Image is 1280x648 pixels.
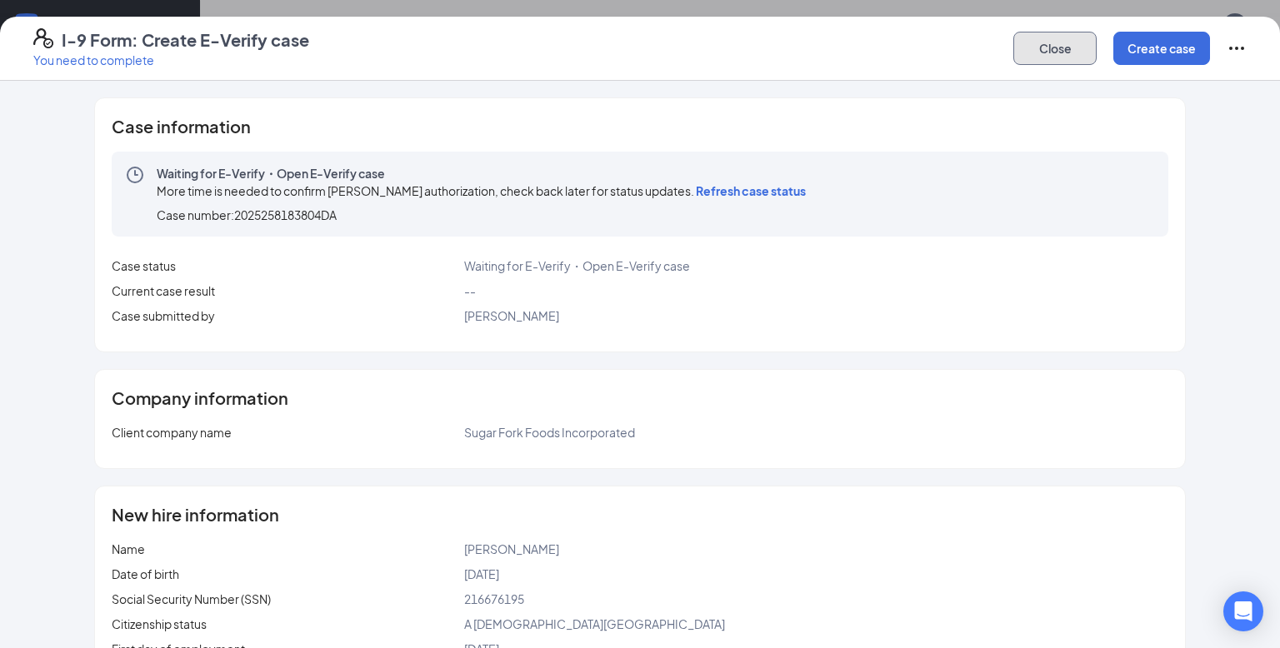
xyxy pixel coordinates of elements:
[464,591,524,606] span: 216676195
[157,183,806,198] span: More time is needed to confirm [PERSON_NAME] authorization, check back later for status updates.
[112,118,251,135] span: Case information
[112,566,179,581] span: Date of birth
[464,258,690,273] span: Waiting for E-Verify・Open E-Verify case
[1227,38,1247,58] svg: Ellipses
[464,283,476,298] span: --
[112,506,279,523] span: New hire information
[112,308,215,323] span: Case submitted by
[157,207,337,223] span: Case number: 2025258183804DA
[62,28,309,52] h4: I-9 Form: Create E-Verify case
[112,390,288,406] span: Company information
[112,258,176,273] span: Case status
[464,425,635,440] span: Sugar Fork Foods Incorporated
[112,283,215,298] span: Current case result
[464,616,725,631] span: A [DEMOGRAPHIC_DATA][GEOGRAPHIC_DATA]
[33,28,53,48] svg: FormI9EVerifyIcon
[112,541,145,556] span: Name
[696,183,806,198] span: Refresh case status
[464,308,559,323] span: [PERSON_NAME]
[112,616,207,631] span: Citizenship status
[1013,32,1097,65] button: Close
[112,425,232,440] span: Client company name
[33,52,309,68] p: You need to complete
[112,591,271,606] span: Social Security Number (SSN)
[1113,32,1210,65] button: Create case
[464,541,559,556] span: [PERSON_NAME]
[1223,591,1263,631] div: Open Intercom Messenger
[464,566,499,581] span: [DATE]
[125,165,145,185] svg: Clock
[157,165,812,182] span: Waiting for E-Verify・Open E-Verify case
